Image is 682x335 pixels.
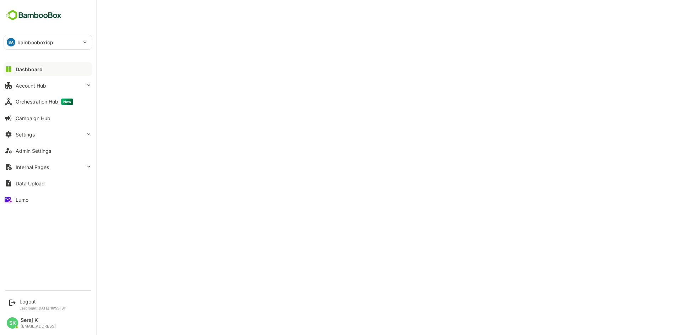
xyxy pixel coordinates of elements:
div: BA [7,38,15,46]
div: Lumo [16,197,28,203]
div: BAbambooboxicp [4,35,92,49]
p: bambooboxicp [17,39,54,46]
button: Settings [4,127,92,141]
span: New [61,99,73,105]
div: Seraj K [21,317,56,323]
img: BambooboxFullLogoMark.5f36c76dfaba33ec1ec1367b70bb1252.svg [4,9,64,22]
div: Logout [20,298,66,305]
div: Account Hub [16,83,46,89]
button: Lumo [4,192,92,207]
div: SK [7,317,18,329]
button: Dashboard [4,62,92,76]
button: Campaign Hub [4,111,92,125]
button: Account Hub [4,78,92,93]
div: Data Upload [16,180,45,186]
button: Internal Pages [4,160,92,174]
div: Admin Settings [16,148,51,154]
div: Dashboard [16,66,43,72]
div: Orchestration Hub [16,99,73,105]
button: Data Upload [4,176,92,190]
div: Campaign Hub [16,115,50,121]
p: Last login: [DATE] 16:55 IST [20,306,66,310]
div: Internal Pages [16,164,49,170]
button: Admin Settings [4,144,92,158]
button: Orchestration HubNew [4,95,92,109]
div: Settings [16,132,35,138]
div: [EMAIL_ADDRESS] [21,324,56,329]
